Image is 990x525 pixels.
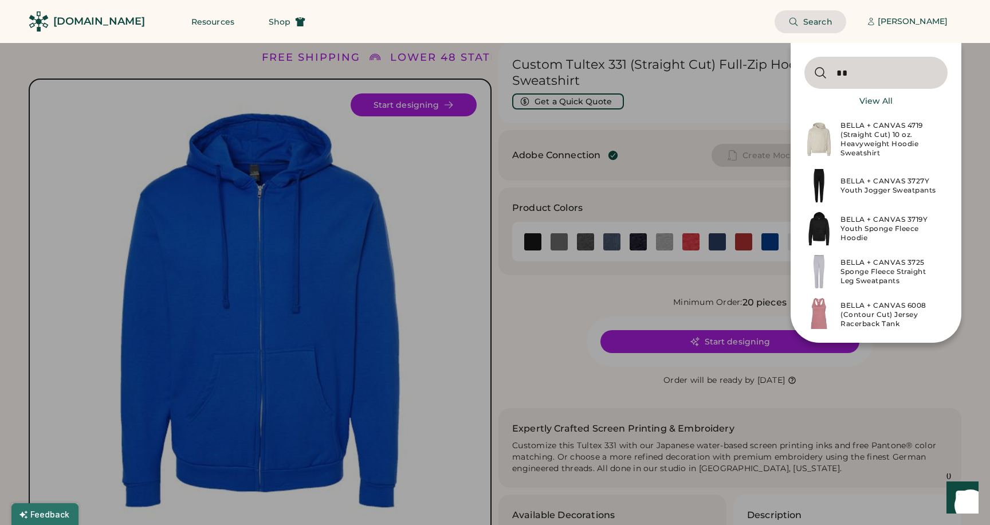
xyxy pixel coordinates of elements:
img: 6008-Heather_Mauve-Front.jpg [804,293,834,336]
button: Search [775,10,846,33]
img: 3725-Athletic_Heather-Front.jpg [804,250,834,293]
div: View All [859,96,893,107]
button: Resources [178,10,248,33]
div: BELLA + CANVAS 4719 (Straight Cut) 10 oz. Heavyweight Hoodie Sweatshirt [840,121,941,158]
span: Shop [269,18,290,26]
span: Search [803,18,832,26]
div: BELLA + CANVAS 6008 (Contour Cut) Jersey Racerback Tank [840,301,941,328]
img: Rendered Logo - Screens [29,11,49,32]
iframe: Front Chat [936,473,985,523]
img: 4719-Dust-Front.jpg [804,117,834,160]
img: 3727Y-Black-Front.jpg [804,164,834,207]
div: [DOMAIN_NAME] [53,14,145,29]
div: BELLA + CANVAS 3727Y Youth Jogger Sweatpants [840,177,941,195]
button: Shop [255,10,319,33]
div: [PERSON_NAME] [878,16,948,28]
div: BELLA + CANVAS 3719Y Youth Sponge Fleece Hoodie [840,215,941,242]
div: BELLA + CANVAS 3725 Sponge Fleece Straight Leg Sweatpants [840,258,941,285]
img: 3719Y-Black-Front.jpg [804,207,834,250]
